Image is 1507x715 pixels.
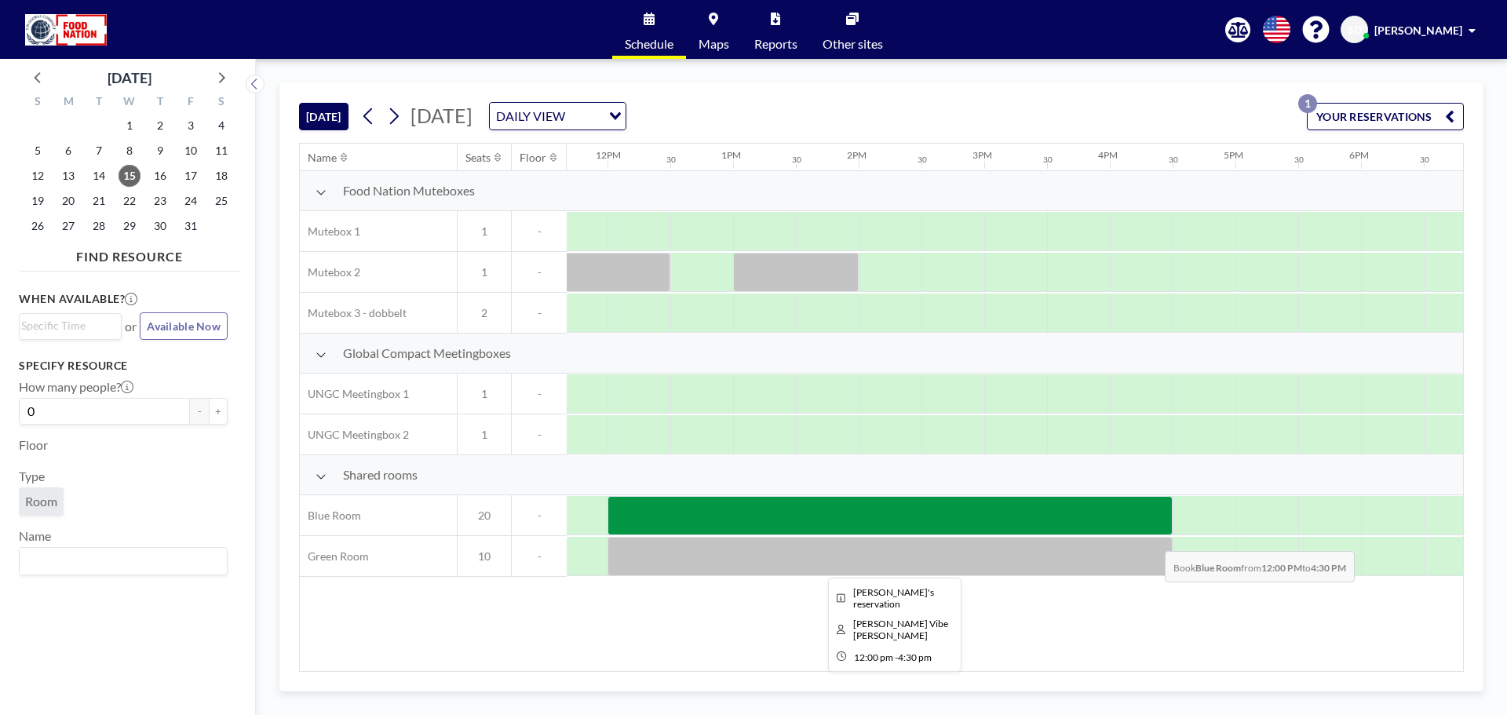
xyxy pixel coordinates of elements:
[53,93,84,113] div: M
[1224,149,1243,161] div: 5PM
[625,38,673,50] span: Schedule
[300,306,407,320] span: Mutebox 3 - dobbelt
[1098,149,1118,161] div: 4PM
[27,140,49,162] span: Sunday, October 5, 2025
[57,190,79,212] span: Monday, October 20, 2025
[458,306,511,320] span: 2
[458,224,511,239] span: 1
[19,528,51,544] label: Name
[299,103,348,130] button: [DATE]
[57,140,79,162] span: Monday, October 6, 2025
[119,190,140,212] span: Wednesday, October 22, 2025
[149,115,171,137] span: Thursday, October 2, 2025
[512,387,567,401] span: -
[108,67,151,89] div: [DATE]
[149,140,171,162] span: Thursday, October 9, 2025
[180,165,202,187] span: Friday, October 17, 2025
[458,428,511,442] span: 1
[300,509,361,523] span: Blue Room
[300,549,369,564] span: Green Room
[570,106,600,126] input: Search for option
[180,215,202,237] span: Friday, October 31, 2025
[88,165,110,187] span: Tuesday, October 14, 2025
[21,551,218,571] input: Search for option
[210,190,232,212] span: Saturday, October 25, 2025
[115,93,145,113] div: W
[300,265,360,279] span: Mutebox 2
[898,651,932,663] span: 4:30 PM
[343,345,511,361] span: Global Compact Meetingboxes
[19,379,133,395] label: How many people?
[465,151,491,165] div: Seats
[88,215,110,237] span: Tuesday, October 28, 2025
[343,183,475,199] span: Food Nation Muteboxes
[119,140,140,162] span: Wednesday, October 8, 2025
[458,387,511,401] span: 1
[1374,24,1462,37] span: [PERSON_NAME]
[512,265,567,279] span: -
[180,140,202,162] span: Friday, October 10, 2025
[88,140,110,162] span: Tuesday, October 7, 2025
[493,106,568,126] span: DAILY VIEW
[209,398,228,425] button: +
[25,494,57,509] span: Room
[140,312,228,340] button: Available Now
[57,165,79,187] span: Monday, October 13, 2025
[596,149,621,161] div: 12PM
[1261,562,1302,574] b: 12:00 PM
[853,586,934,610] span: Matilde Vibe's reservation
[19,437,48,453] label: Floor
[1349,149,1369,161] div: 6PM
[20,548,227,575] div: Search for option
[300,224,360,239] span: Mutebox 1
[512,428,567,442] span: -
[27,190,49,212] span: Sunday, October 19, 2025
[1307,103,1464,130] button: YOUR RESERVATIONS1
[23,93,53,113] div: S
[27,215,49,237] span: Sunday, October 26, 2025
[1294,155,1304,165] div: 30
[147,319,221,333] span: Available Now
[918,155,927,165] div: 30
[20,314,121,337] div: Search for option
[19,469,45,484] label: Type
[19,243,240,264] h4: FIND RESOURCE
[699,38,729,50] span: Maps
[180,190,202,212] span: Friday, October 24, 2025
[1298,94,1317,113] p: 1
[119,165,140,187] span: Wednesday, October 15, 2025
[190,398,209,425] button: -
[411,104,473,127] span: [DATE]
[149,215,171,237] span: Thursday, October 30, 2025
[210,115,232,137] span: Saturday, October 4, 2025
[512,509,567,523] span: -
[210,165,232,187] span: Saturday, October 18, 2025
[1043,155,1053,165] div: 30
[520,151,546,165] div: Floor
[343,467,418,483] span: Shared rooms
[149,165,171,187] span: Thursday, October 16, 2025
[308,151,337,165] div: Name
[84,93,115,113] div: T
[144,93,175,113] div: T
[210,140,232,162] span: Saturday, October 11, 2025
[754,38,797,50] span: Reports
[300,387,409,401] span: UNGC Meetingbox 1
[21,317,112,334] input: Search for option
[895,651,898,663] span: -
[149,190,171,212] span: Thursday, October 23, 2025
[125,319,137,334] span: or
[847,149,867,161] div: 2PM
[490,103,626,130] div: Search for option
[792,155,801,165] div: 30
[25,14,107,46] img: organization-logo
[853,618,948,641] span: Matilde Vibe Pedersen
[854,651,893,663] span: 12:00 PM
[1420,155,1429,165] div: 30
[823,38,883,50] span: Other sites
[972,149,992,161] div: 3PM
[458,509,511,523] span: 20
[119,215,140,237] span: Wednesday, October 29, 2025
[180,115,202,137] span: Friday, October 3, 2025
[88,190,110,212] span: Tuesday, October 21, 2025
